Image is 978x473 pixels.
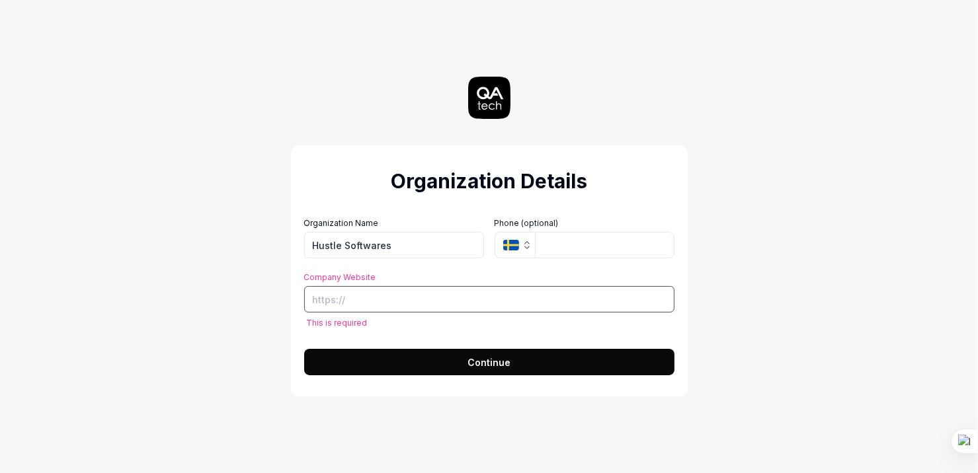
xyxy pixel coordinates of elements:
span: Continue [468,355,510,369]
button: Continue [304,349,674,375]
span: This is required [307,316,368,329]
label: Phone (optional) [495,217,674,229]
label: Company Website [304,272,674,283]
input: https:// [304,286,674,312]
h2: Organization Details [304,166,674,196]
label: Organization Name [304,217,484,229]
